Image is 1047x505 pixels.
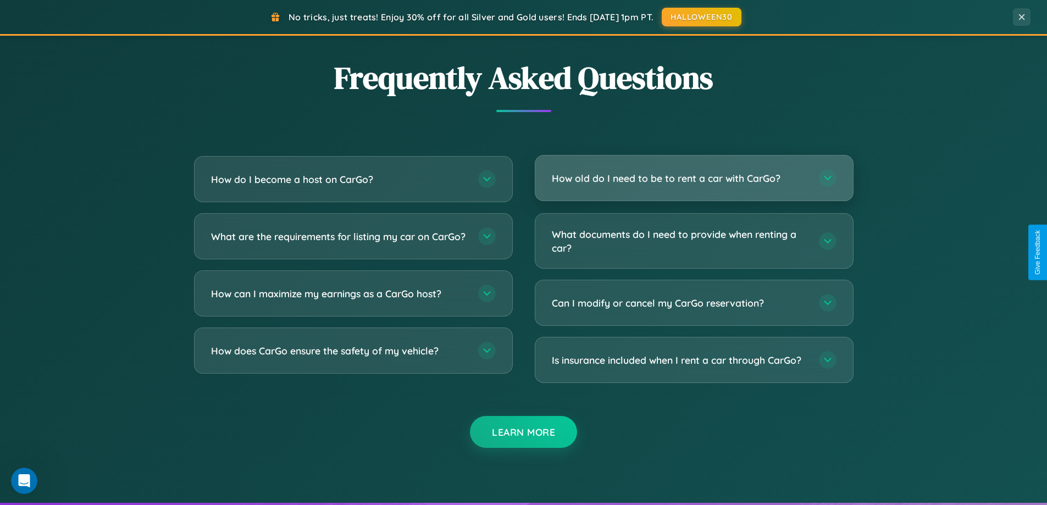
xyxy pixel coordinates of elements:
[194,57,854,99] h2: Frequently Asked Questions
[11,468,37,494] iframe: Intercom live chat
[211,230,467,243] h3: What are the requirements for listing my car on CarGo?
[552,296,808,310] h3: Can I modify or cancel my CarGo reservation?
[552,353,808,367] h3: Is insurance included when I rent a car through CarGo?
[552,171,808,185] h3: How old do I need to be to rent a car with CarGo?
[211,173,467,186] h3: How do I become a host on CarGo?
[1034,230,1042,275] div: Give Feedback
[211,287,467,301] h3: How can I maximize my earnings as a CarGo host?
[662,8,741,26] button: HALLOWEEN30
[470,416,577,448] button: Learn More
[211,344,467,358] h3: How does CarGo ensure the safety of my vehicle?
[289,12,653,23] span: No tricks, just treats! Enjoy 30% off for all Silver and Gold users! Ends [DATE] 1pm PT.
[552,227,808,254] h3: What documents do I need to provide when renting a car?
